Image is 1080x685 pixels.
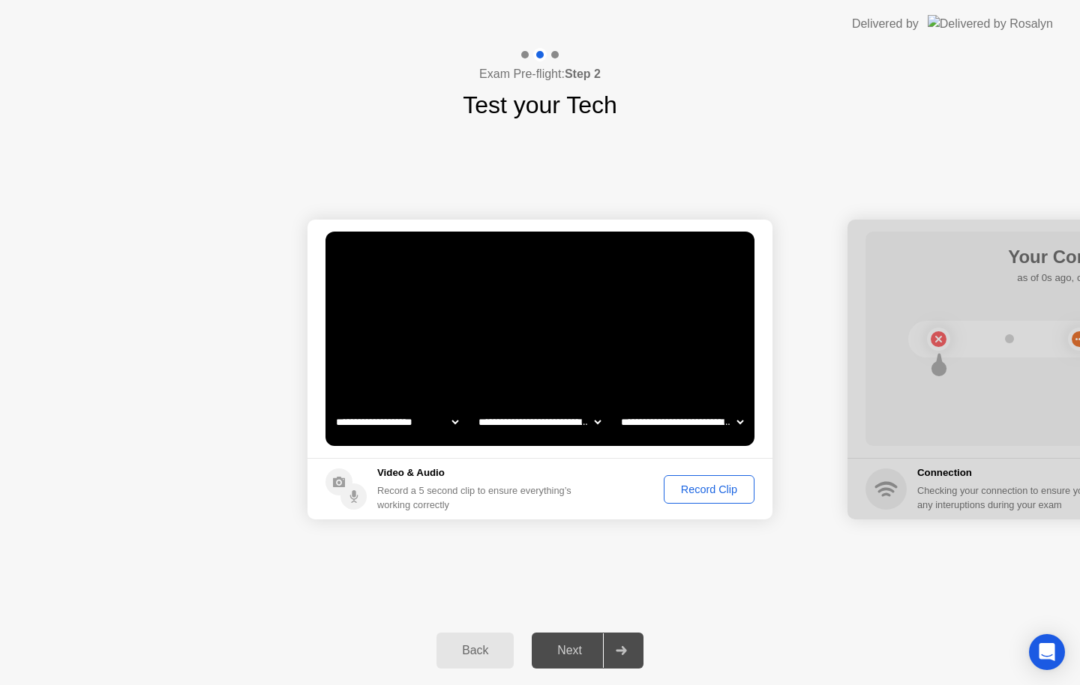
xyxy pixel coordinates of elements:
[1029,634,1065,670] div: Open Intercom Messenger
[618,407,746,437] select: Available microphones
[436,633,514,669] button: Back
[479,65,601,83] h4: Exam Pre-flight:
[536,644,603,657] div: Next
[852,15,919,33] div: Delivered by
[377,483,577,512] div: Record a 5 second clip to ensure everything’s working correctly
[441,644,509,657] div: Back
[532,633,643,669] button: Next
[463,87,617,123] h1: Test your Tech
[377,465,577,480] h5: Video & Audio
[333,407,461,437] select: Available cameras
[928,15,1053,32] img: Delivered by Rosalyn
[669,483,749,495] div: Record Clip
[475,407,604,437] select: Available speakers
[664,475,754,504] button: Record Clip
[565,67,601,80] b: Step 2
